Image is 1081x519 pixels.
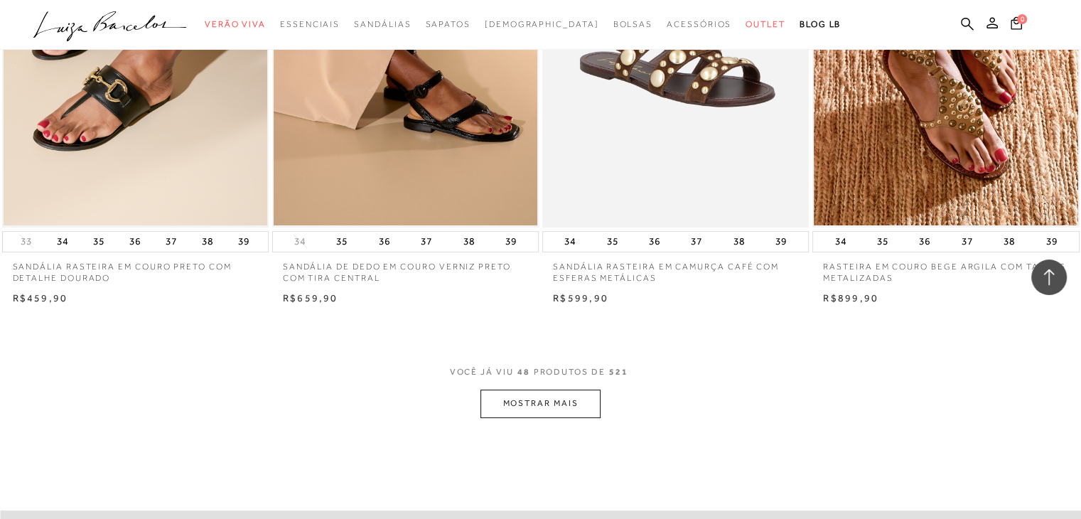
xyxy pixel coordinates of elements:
span: Sapatos [425,19,470,29]
button: 34 [53,232,72,252]
button: 35 [873,232,893,252]
span: Acessórios [667,19,731,29]
button: 35 [89,232,109,252]
a: categoryNavScreenReaderText [425,11,470,38]
button: 37 [957,232,977,252]
span: R$899,90 [823,292,878,304]
span: VOCÊ JÁ VIU PRODUTOS DE [450,367,632,377]
button: MOSTRAR MAIS [480,390,600,417]
button: 34 [560,232,580,252]
button: 37 [416,232,436,252]
span: Sandálias [354,19,411,29]
a: SANDÁLIA RASTEIRA EM COURO PRETO COM DETALHE DOURADO [2,252,269,285]
span: Outlet [746,19,785,29]
span: BLOG LB [800,19,841,29]
span: 48 [517,367,530,377]
button: 38 [458,232,478,252]
span: R$459,90 [13,292,68,304]
span: 0 [1017,14,1027,24]
button: 38 [729,232,749,252]
a: categoryNavScreenReaderText [746,11,785,38]
a: categoryNavScreenReaderText [205,11,266,38]
a: RASTEIRA EM COURO BEGE ARGILA COM TACHAS METALIZADAS [812,252,1079,285]
button: 36 [915,232,935,252]
button: 37 [161,232,181,252]
button: 39 [771,232,791,252]
span: R$599,90 [553,292,608,304]
button: 34 [830,232,850,252]
button: 35 [332,232,352,252]
button: 38 [198,232,217,252]
button: 37 [687,232,706,252]
a: BLOG LB [800,11,841,38]
button: 33 [16,235,36,248]
button: 35 [603,232,623,252]
button: 39 [501,232,521,252]
a: categoryNavScreenReaderText [613,11,652,38]
span: Bolsas [613,19,652,29]
span: Verão Viva [205,19,266,29]
a: SANDÁLIA RASTEIRA EM CAMURÇA CAFÉ COM ESFERAS METÁLICAS [542,252,809,285]
button: 39 [1041,232,1061,252]
button: 34 [290,235,310,248]
a: SANDÁLIA DE DEDO EM COURO VERNIZ PRETO COM TIRA CENTRAL [272,252,539,285]
span: 521 [609,367,628,377]
button: 36 [375,232,394,252]
span: R$659,90 [283,292,338,304]
span: [DEMOGRAPHIC_DATA] [485,19,599,29]
button: 39 [234,232,254,252]
a: categoryNavScreenReaderText [667,11,731,38]
button: 36 [645,232,665,252]
button: 36 [125,232,145,252]
button: 38 [999,232,1019,252]
button: 0 [1006,16,1026,35]
a: noSubCategoriesText [485,11,599,38]
span: Essenciais [280,19,340,29]
a: categoryNavScreenReaderText [354,11,411,38]
a: categoryNavScreenReaderText [280,11,340,38]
